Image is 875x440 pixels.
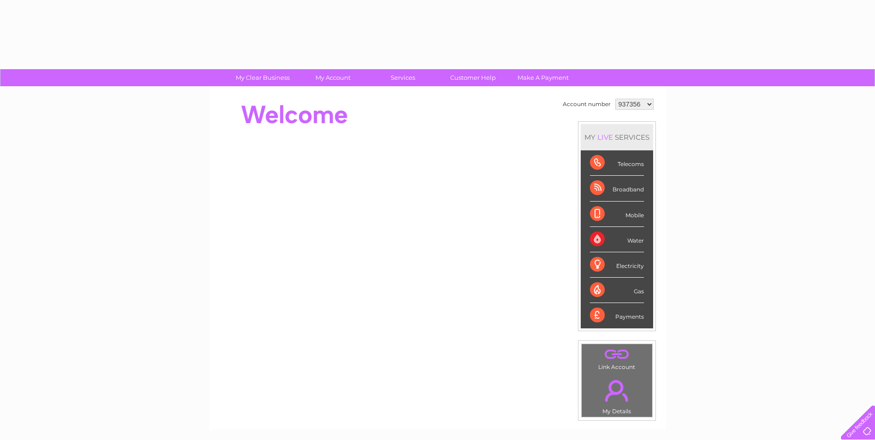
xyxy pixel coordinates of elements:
div: Payments [590,303,644,328]
td: Link Account [581,344,653,373]
div: Water [590,227,644,252]
a: . [584,375,650,407]
a: My Clear Business [225,69,301,86]
div: LIVE [595,133,615,142]
div: Gas [590,278,644,303]
a: My Account [295,69,371,86]
a: Make A Payment [505,69,581,86]
td: My Details [581,372,653,417]
div: Electricity [590,252,644,278]
div: Telecoms [590,150,644,176]
div: MY SERVICES [581,124,653,150]
div: Mobile [590,202,644,227]
td: Account number [560,96,613,112]
div: Broadband [590,176,644,201]
a: Services [365,69,441,86]
a: . [584,346,650,363]
a: Customer Help [435,69,511,86]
